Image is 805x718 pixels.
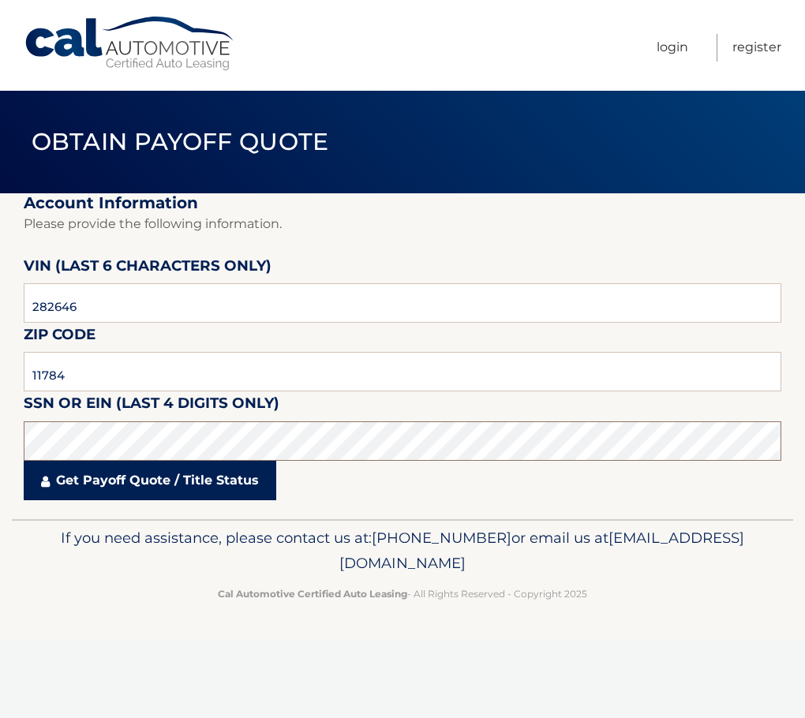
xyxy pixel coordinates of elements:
strong: Cal Automotive Certified Auto Leasing [218,588,407,600]
label: VIN (last 6 characters only) [24,254,271,283]
p: If you need assistance, please contact us at: or email us at [36,525,769,576]
a: Register [732,34,781,62]
a: Login [657,34,688,62]
h2: Account Information [24,193,781,213]
a: Cal Automotive [24,16,237,72]
p: - All Rights Reserved - Copyright 2025 [36,585,769,602]
p: Please provide the following information. [24,213,781,235]
a: Get Payoff Quote / Title Status [24,461,276,500]
label: SSN or EIN (last 4 digits only) [24,391,279,421]
label: Zip Code [24,323,95,352]
span: [PHONE_NUMBER] [372,529,511,547]
span: Obtain Payoff Quote [32,127,329,156]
